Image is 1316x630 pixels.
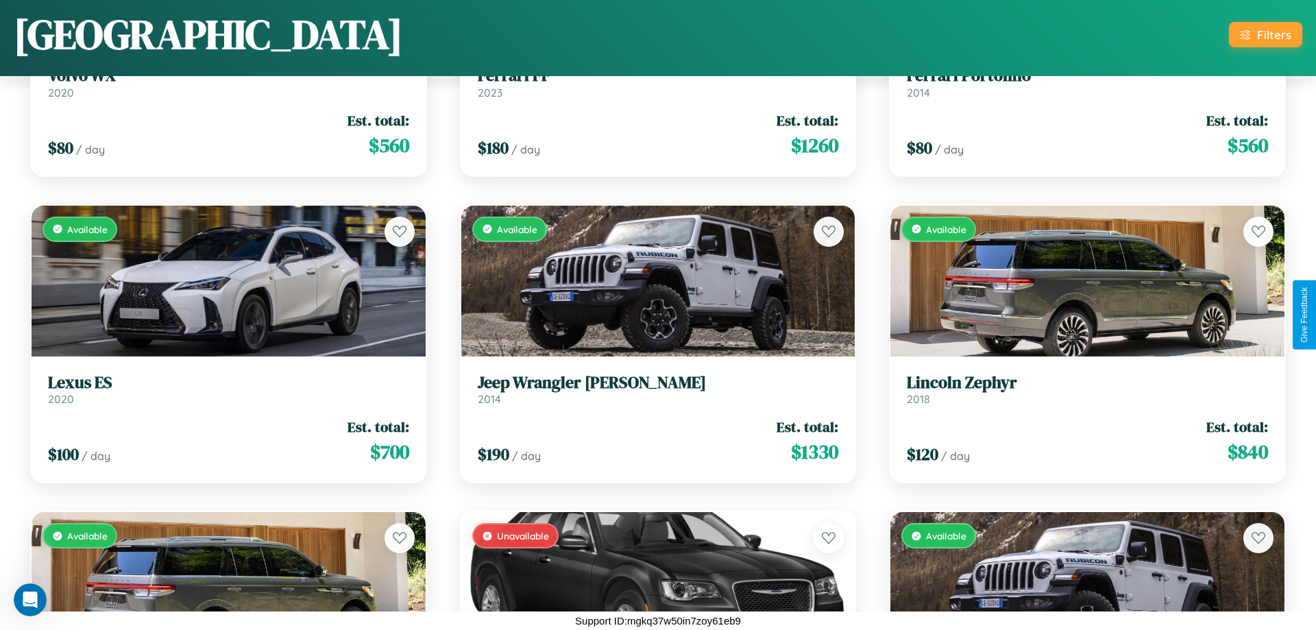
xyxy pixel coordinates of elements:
span: / day [511,143,540,156]
a: Ferrari FF2023 [478,66,839,99]
span: $ 190 [478,443,509,465]
button: Filters [1229,22,1302,47]
span: $ 1330 [791,438,838,465]
span: Est. total: [348,417,409,437]
span: 2014 [907,86,930,99]
h3: Lincoln Zephyr [907,373,1268,393]
span: 2020 [48,392,74,406]
div: Give Feedback [1300,287,1309,343]
span: $ 100 [48,443,79,465]
a: Lexus ES2020 [48,373,409,407]
span: $ 840 [1228,438,1268,465]
span: Available [67,223,108,235]
h1: [GEOGRAPHIC_DATA] [14,6,403,62]
span: Est. total: [777,110,838,130]
h3: Jeep Wrangler [PERSON_NAME] [478,373,839,393]
span: 2020 [48,86,74,99]
span: Available [926,223,966,235]
a: Lincoln Zephyr2018 [907,373,1268,407]
span: Unavailable [497,530,549,542]
h3: Ferrari FF [478,66,839,86]
p: Support ID: mgkq37w50in7zoy61eb9 [575,611,741,630]
span: Est. total: [1206,110,1268,130]
span: $ 80 [907,136,932,159]
span: $ 180 [478,136,509,159]
span: $ 700 [370,438,409,465]
span: Available [67,530,108,542]
span: / day [941,449,970,463]
span: Est. total: [1206,417,1268,437]
span: / day [76,143,105,156]
h3: Volvo WX [48,66,409,86]
a: Volvo WX2020 [48,66,409,99]
span: Est. total: [348,110,409,130]
h3: Lexus ES [48,373,409,393]
span: $ 560 [1228,132,1268,159]
span: Est. total: [777,417,838,437]
span: 2023 [478,86,502,99]
div: Filters [1257,27,1291,42]
a: Ferrari Portofino2014 [907,66,1268,99]
a: Jeep Wrangler [PERSON_NAME]2014 [478,373,839,407]
h3: Ferrari Portofino [907,66,1268,86]
iframe: Intercom live chat [14,583,47,616]
span: Available [926,530,966,542]
span: / day [512,449,541,463]
span: / day [935,143,964,156]
span: / day [82,449,110,463]
span: 2014 [478,392,501,406]
span: 2018 [907,392,930,406]
span: Available [497,223,537,235]
span: $ 1260 [791,132,838,159]
span: $ 560 [369,132,409,159]
span: $ 120 [907,443,938,465]
span: $ 80 [48,136,73,159]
